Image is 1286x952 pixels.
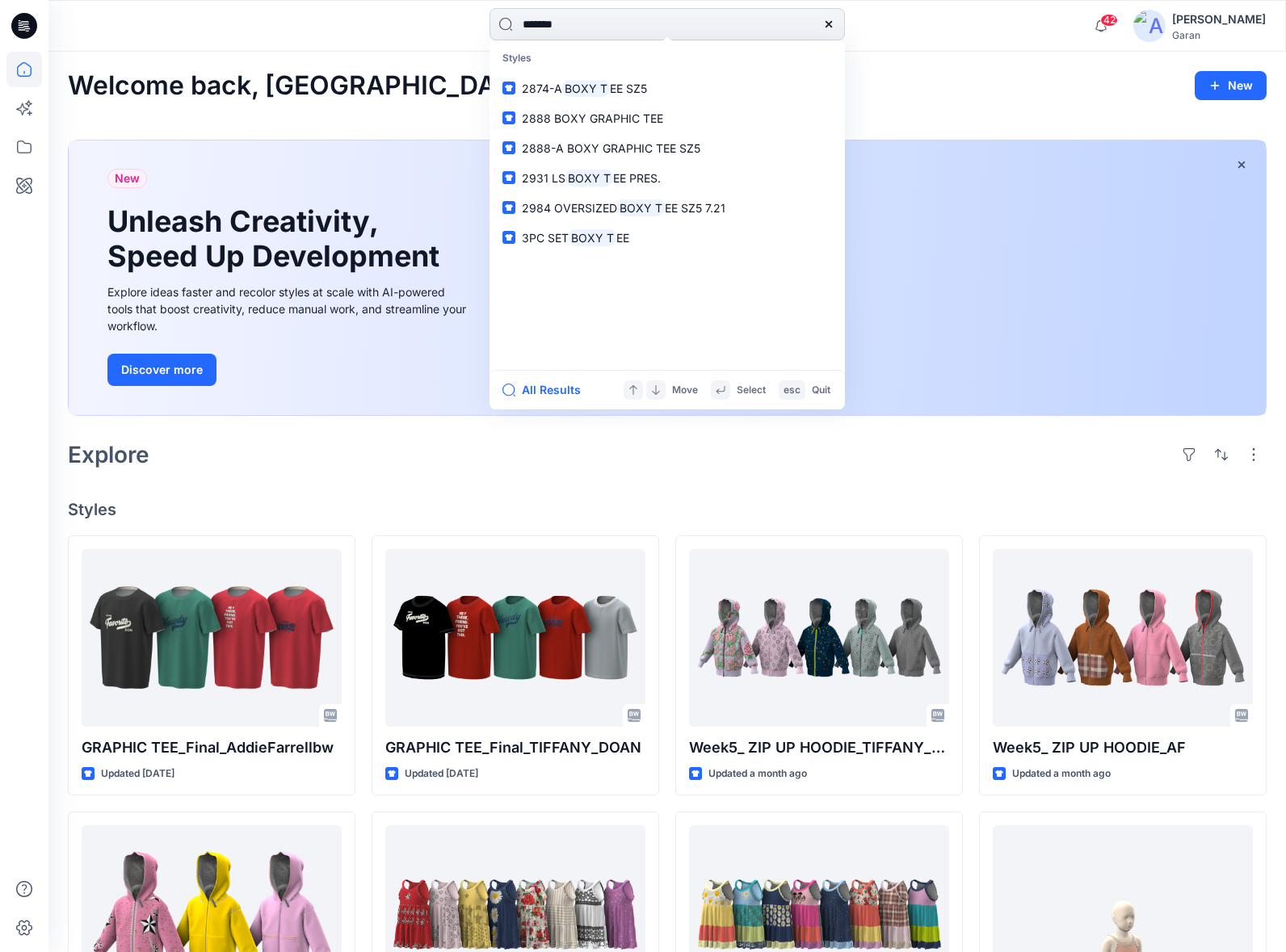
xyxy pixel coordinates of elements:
p: Updated [DATE] [405,765,478,782]
div: [PERSON_NAME] [1172,10,1266,29]
p: Quit [812,382,830,399]
a: 2984 OVERSIZEDBOXY TEE SZ5 7.21 [493,193,842,223]
p: Move [672,382,698,399]
span: 2984 OVERSIZED [522,201,617,215]
p: Styles [493,44,842,73]
span: 2888 BOXY GRAPHIC TEE [522,111,663,125]
a: GRAPHIC TEE_Final_TIFFANY_DOAN [385,549,645,727]
h2: Welcome back, [GEOGRAPHIC_DATA] [68,71,536,101]
mark: BOXY T [617,199,665,217]
a: 2874-ABOXY TEE SZ5 [493,73,842,103]
div: Garan [1172,29,1266,41]
a: GRAPHIC TEE_Final_AddieFarrellbw [82,549,342,727]
mark: BOXY T [569,229,616,247]
p: Week5_ ZIP UP HOODIE_AF [993,736,1253,759]
button: New [1195,71,1267,100]
span: EE [616,231,629,245]
span: 3PC SET [522,231,569,245]
p: Updated a month ago [1012,765,1111,782]
a: Week5_ ZIP UP HOODIE_TIFFANY_DOAN [689,549,949,727]
p: Week5_ ZIP UP HOODIE_TIFFANY_DOAN [689,736,949,759]
a: Discover more [107,354,471,386]
p: Updated a month ago [708,765,807,782]
mark: BOXY T [562,79,610,98]
a: Week5_ ZIP UP HOODIE_AF [993,549,1253,727]
p: Updated [DATE] [101,765,174,782]
span: New [115,169,140,188]
a: 2888-A BOXY GRAPHIC TEE SZ5 [493,133,842,163]
span: 2874-A [522,82,562,95]
p: GRAPHIC TEE_Final_AddieFarrellbw [82,736,342,759]
span: 2931 LS [522,171,565,185]
p: GRAPHIC TEE_Final_TIFFANY_DOAN [385,736,645,759]
span: EE SZ5 7.21 [665,201,725,215]
a: 2888 BOXY GRAPHIC TEE [493,103,842,133]
span: EE SZ5 [610,82,647,95]
img: avatar [1133,10,1166,42]
a: 3PC SETBOXY TEE [493,223,842,253]
mark: BOXY T [565,169,613,187]
span: 42 [1100,14,1118,27]
a: 2931 LSBOXY TEE PRES. [493,163,842,193]
p: Select [737,382,766,399]
button: Discover more [107,354,216,386]
h4: Styles [68,500,1267,519]
span: EE PRES. [613,171,661,185]
span: 2888-A BOXY GRAPHIC TEE SZ5 [522,141,700,155]
h2: Explore [68,442,149,468]
h1: Unleash Creativity, Speed Up Development [107,204,447,274]
p: esc [784,382,801,399]
div: Explore ideas faster and recolor styles at scale with AI-powered tools that boost creativity, red... [107,283,471,334]
button: All Results [502,380,591,400]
